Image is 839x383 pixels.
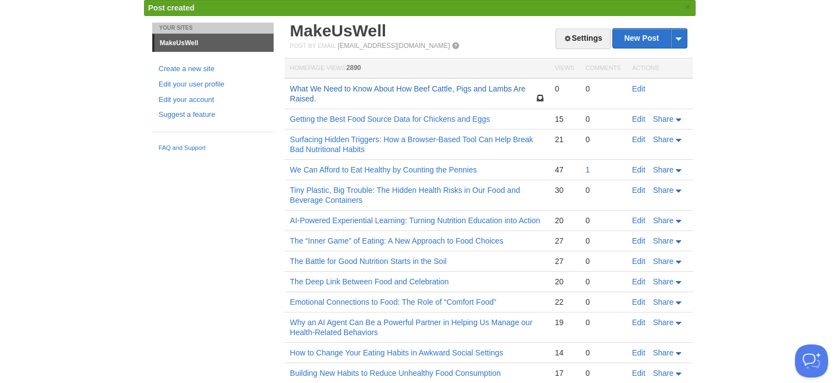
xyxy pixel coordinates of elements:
[290,165,477,174] a: We Can Afford to Eat Healthy by Counting the Pennies
[632,115,645,123] a: Edit
[290,236,504,245] a: The “Inner Game” of Eating: A New Approach to Food Choices
[290,115,490,123] a: Getting the Best Food Source Data for Chickens and Eggs
[148,3,195,12] span: Post created
[653,257,674,266] span: Share
[290,277,449,286] a: The Deep Link Between Food and Celebration
[555,215,574,225] div: 20
[555,256,574,266] div: 27
[585,114,621,124] div: 0
[290,369,501,377] a: Building New Habits to Reduce Unhealthy Food Consumption
[613,29,686,48] a: New Post
[338,42,450,50] a: [EMAIL_ADDRESS][DOMAIN_NAME]
[632,369,645,377] a: Edit
[555,297,574,307] div: 22
[555,134,574,144] div: 21
[585,368,621,378] div: 0
[627,58,693,79] th: Actions
[653,216,674,225] span: Share
[632,186,645,195] a: Edit
[653,369,674,377] span: Share
[290,348,504,357] a: How to Change Your Eating Habits in Awkward Social Settings
[653,348,674,357] span: Share
[632,298,645,306] a: Edit
[290,257,447,266] a: The Battle for Good Nutrition Starts in the Soil
[290,84,526,103] a: What We Need to Know About How Beef Cattle, Pigs and Lambs Are Raised.
[555,236,574,246] div: 27
[585,215,621,225] div: 0
[152,23,274,34] li: Your Sites
[585,317,621,327] div: 0
[580,58,626,79] th: Comments
[555,165,574,175] div: 47
[653,277,674,286] span: Share
[154,34,274,52] a: MakeUsWell
[159,109,267,121] a: Suggest a feature
[159,143,267,153] a: FAQ and Support
[285,58,549,79] th: Homepage Views
[555,29,610,49] a: Settings
[585,236,621,246] div: 0
[632,318,645,327] a: Edit
[585,348,621,358] div: 0
[159,94,267,106] a: Edit your account
[585,84,621,94] div: 0
[585,256,621,266] div: 0
[290,135,533,154] a: Surfacing Hidden Triggers: How a Browser-Based Tool Can Help Break Bad Nutritional Habits
[290,216,541,225] a: AI-Powered Experiential Learning: Turning Nutrition Education into Action
[653,165,674,174] span: Share
[585,277,621,287] div: 0
[290,298,496,306] a: Emotional Connections to Food: The Role of “Comfort Food”
[290,42,336,49] span: Post by Email
[159,79,267,90] a: Edit your user profile
[555,185,574,195] div: 30
[290,21,387,40] a: MakeUsWell
[346,64,361,72] span: 2890
[555,368,574,378] div: 17
[653,318,674,327] span: Share
[632,165,645,174] a: Edit
[585,134,621,144] div: 0
[555,317,574,327] div: 19
[585,185,621,195] div: 0
[555,114,574,124] div: 15
[632,277,645,286] a: Edit
[555,84,574,94] div: 0
[290,186,520,204] a: Tiny Plastic, Big Trouble: The Hidden Health Risks in Our Food and Beverage Containers
[653,115,674,123] span: Share
[653,298,674,306] span: Share
[632,257,645,266] a: Edit
[290,318,533,337] a: Why an AI Agent Can Be a Powerful Partner in Helping Us Manage our Health-Related Behaviors
[549,58,580,79] th: Views
[159,63,267,75] a: Create a new site
[632,348,645,357] a: Edit
[632,135,645,144] a: Edit
[555,277,574,287] div: 20
[632,84,645,93] a: Edit
[653,135,674,144] span: Share
[653,186,674,195] span: Share
[653,236,674,245] span: Share
[795,344,828,377] iframe: Help Scout Beacon - Open
[555,348,574,358] div: 14
[585,165,590,174] a: 1
[585,297,621,307] div: 0
[632,236,645,245] a: Edit
[632,216,645,225] a: Edit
